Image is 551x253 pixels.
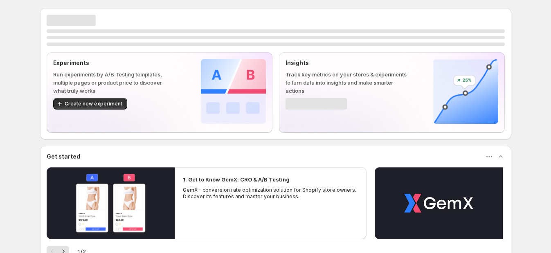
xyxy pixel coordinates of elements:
[53,70,175,95] p: Run experiments by A/B Testing templates, multiple pages or product price to discover what truly ...
[183,187,359,200] p: GemX - conversion rate optimization solution for Shopify store owners. Discover its features and ...
[47,167,175,239] button: Play video
[201,59,266,124] img: Experiments
[433,59,498,124] img: Insights
[286,59,407,67] p: Insights
[65,101,122,107] span: Create new experiment
[53,98,127,110] button: Create new experiment
[53,59,175,67] p: Experiments
[286,70,407,95] p: Track key metrics on your stores & experiments to turn data into insights and make smarter actions
[47,152,80,161] h3: Get started
[375,167,503,239] button: Play video
[183,175,290,184] h2: 1. Get to Know GemX: CRO & A/B Testing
